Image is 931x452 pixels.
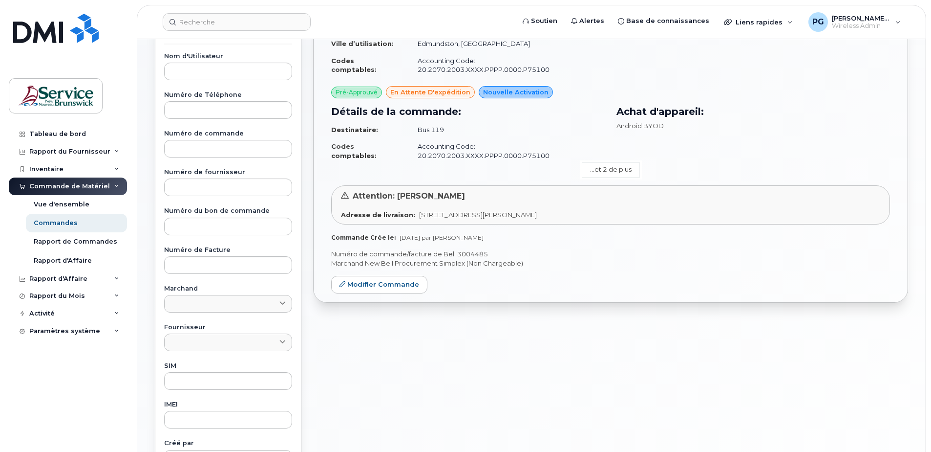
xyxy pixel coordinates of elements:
label: Numéro de fournisseur [164,169,292,176]
p: Marchand New Bell Procurement Simplex (Non Chargeable) [331,259,890,268]
h3: Détails de la commande: [331,104,605,119]
span: Soutien [531,16,557,26]
a: Modifier Commande [331,276,427,294]
label: Nom d'Utilisateur [164,53,292,60]
a: Alertes [564,11,611,31]
strong: Adresse de livraison: [341,211,415,219]
label: Marchand [164,286,292,292]
a: ...et 2 de plus [582,162,640,178]
a: Soutien [516,11,564,31]
span: Base de connaissances [626,16,709,26]
label: Numéro de Facture [164,247,292,253]
strong: Commande Crée le: [331,234,396,241]
td: Edmundston, [GEOGRAPHIC_DATA] [409,35,605,52]
span: [DATE] par [PERSON_NAME] [400,234,484,241]
td: Accounting Code: 20.2070.2003.XXXX.PPPP.0000.P75100 [409,138,605,164]
strong: Destinataire: [331,126,378,134]
label: SIM [164,363,292,369]
p: Numéro de commande/facture de Bell 3004485 [331,249,890,259]
span: Liens rapides [736,18,783,26]
td: Bus 119 [409,121,605,138]
span: Alertes [579,16,604,26]
td: Accounting Code: 20.2070.2003.XXXX.PPPP.0000.P75100 [409,52,605,78]
label: Numéro de commande [164,131,292,137]
strong: Codes comptables: [331,57,377,74]
span: Attention: [PERSON_NAME] [353,191,465,201]
span: Wireless Admin [832,22,890,30]
span: [PERSON_NAME] (DSF-NO) [832,14,890,22]
span: Android BYOD [616,122,664,130]
input: Recherche [163,13,311,31]
label: Numéro de Téléphone [164,92,292,98]
span: [STREET_ADDRESS][PERSON_NAME] [419,211,537,219]
span: Pré-Approuvé [336,88,378,97]
label: Numéro du bon de commande [164,208,292,214]
div: Liens rapides [717,12,800,32]
span: Nouvelle activation [483,88,549,97]
label: Fournisseur [164,324,292,331]
label: IMEI [164,402,292,408]
span: en attente d'expédition [390,88,470,97]
strong: Ville d’utilisation: [331,40,394,47]
h3: Achat d'appareil: [616,104,890,119]
a: Base de connaissances [611,11,716,31]
span: PG [812,16,824,28]
label: Créé par [164,440,292,447]
div: Pelletier, Geneviève (DSF-NO) [802,12,908,32]
strong: Codes comptables: [331,142,377,159]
